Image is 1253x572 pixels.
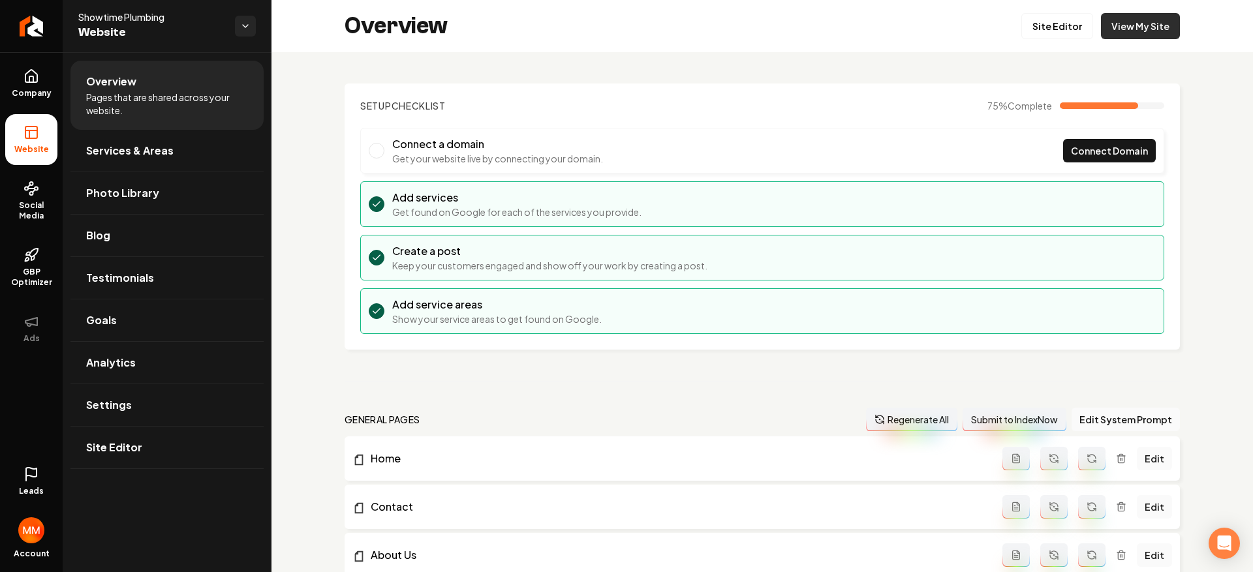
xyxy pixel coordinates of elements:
span: Settings [86,397,132,413]
h2: Checklist [360,99,446,112]
a: Site Editor [70,427,264,468]
img: Rebolt Logo [20,16,44,37]
span: Connect Domain [1071,144,1148,158]
a: Home [352,451,1002,466]
h3: Add services [392,190,642,205]
a: Photo Library [70,172,264,214]
a: Leads [5,456,57,507]
span: Setup [360,100,392,112]
span: Goals [86,312,117,328]
p: Keep your customers engaged and show off your work by creating a post. [392,259,707,272]
h3: Create a post [392,243,707,259]
a: View My Site [1101,13,1180,39]
span: Site Editor [86,440,142,455]
span: Account [14,549,50,559]
button: Ads [5,303,57,354]
a: Edit [1137,447,1172,470]
span: Company [7,88,57,98]
button: Add admin page prompt [1002,447,1030,470]
a: Connect Domain [1063,139,1156,162]
h2: Overview [345,13,448,39]
a: Goals [70,299,264,341]
p: Get your website live by connecting your domain. [392,152,603,165]
span: Analytics [86,355,136,370]
h2: general pages [345,413,420,426]
button: Submit to IndexNow [963,408,1066,431]
span: Blog [86,228,110,243]
a: About Us [352,547,1002,563]
span: Ads [18,333,45,344]
a: Contact [352,499,1002,515]
span: 75 % [987,99,1052,112]
span: Leads [19,486,44,496]
a: Testimonials [70,257,264,299]
a: Social Media [5,170,57,232]
button: Add admin page prompt [1002,495,1030,519]
span: Complete [1008,100,1052,112]
a: Site Editor [1021,13,1093,39]
button: Open user button [18,512,44,543]
button: Regenerate All [866,408,957,431]
a: Blog [70,215,264,256]
p: Show your service areas to get found on Google. [392,312,602,325]
span: Social Media [5,200,57,221]
span: GBP Optimizer [5,267,57,288]
a: Analytics [70,342,264,384]
span: Pages that are shared across your website. [86,91,248,117]
span: Overview [86,74,136,89]
span: Showtime Plumbing [78,10,224,23]
span: Website [9,144,54,155]
button: Edit System Prompt [1072,408,1180,431]
button: Add admin page prompt [1002,543,1030,567]
a: Company [5,58,57,109]
span: Services & Areas [86,143,174,158]
a: Edit [1137,495,1172,519]
span: Testimonials [86,270,154,286]
a: Services & Areas [70,130,264,172]
a: Edit [1137,543,1172,567]
h3: Add service areas [392,297,602,312]
h3: Connect a domain [392,136,603,152]
a: GBP Optimizer [5,237,57,298]
a: Settings [70,384,264,426]
div: Open Intercom Messenger [1209,528,1240,559]
img: Matthew Meyer [18,517,44,543]
span: Photo Library [86,185,159,201]
p: Get found on Google for each of the services you provide. [392,205,642,218]
span: Website [78,23,224,42]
